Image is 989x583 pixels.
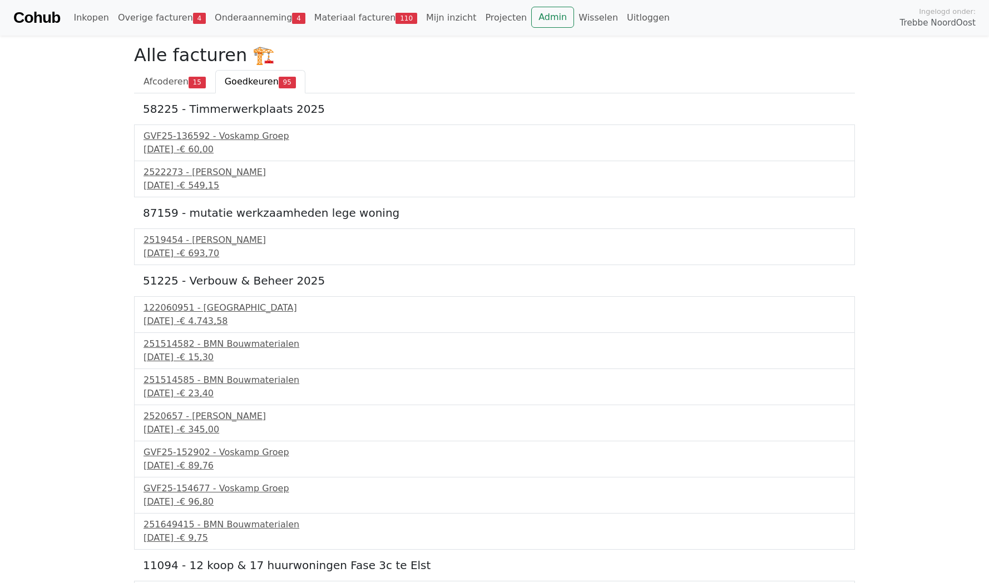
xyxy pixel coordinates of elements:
[144,166,845,192] a: 2522273 - [PERSON_NAME][DATE] -€ 549,15
[144,518,845,545] a: 251649415 - BMN Bouwmaterialen[DATE] -€ 9,75
[144,373,845,387] div: 251514585 - BMN Bouwmaterialen
[144,482,845,509] a: GVF25-154677 - Voskamp Groep[DATE] -€ 96,80
[180,532,208,543] span: € 9,75
[144,337,845,364] a: 251514582 - BMN Bouwmaterialen[DATE] -€ 15,30
[292,13,305,24] span: 4
[144,531,845,545] div: [DATE] -
[180,144,214,155] span: € 60,00
[180,460,214,471] span: € 89,76
[144,373,845,400] a: 251514585 - BMN Bouwmaterialen[DATE] -€ 23,40
[144,459,845,472] div: [DATE] -
[144,233,845,260] a: 2519454 - [PERSON_NAME][DATE] -€ 693,70
[144,446,845,472] a: GVF25-152902 - Voskamp Groep[DATE] -€ 89,76
[210,7,310,29] a: Onderaanneming4
[279,77,296,88] span: 95
[622,7,674,29] a: Uitloggen
[143,559,846,572] h5: 11094 - 12 koop & 17 huurwoningen Fase 3c te Elst
[144,233,845,247] div: 2519454 - [PERSON_NAME]
[13,4,60,31] a: Cohub
[481,7,531,29] a: Projecten
[143,206,846,220] h5: 87159 - mutatie werkzaamheden lege woning
[180,424,219,435] span: € 345,00
[144,410,845,423] div: 2520657 - [PERSON_NAME]
[144,315,845,328] div: [DATE] -
[113,7,210,29] a: Overige facturen4
[531,7,574,28] a: Admin
[180,388,214,398] span: € 23,40
[180,352,214,362] span: € 15,30
[144,76,189,87] span: Afcoderen
[422,7,481,29] a: Mijn inzicht
[69,7,113,29] a: Inkopen
[143,102,846,116] h5: 58225 - Timmerwerkplaats 2025
[144,143,845,156] div: [DATE] -
[310,7,422,29] a: Materiaal facturen110
[134,44,855,66] h2: Alle facturen 🏗️
[144,423,845,436] div: [DATE] -
[180,180,219,191] span: € 549,15
[919,6,976,17] span: Ingelogd onder:
[395,13,417,24] span: 110
[193,13,206,24] span: 4
[144,410,845,436] a: 2520657 - [PERSON_NAME][DATE] -€ 345,00
[134,70,215,93] a: Afcoderen15
[144,446,845,459] div: GVF25-152902 - Voskamp Groep
[144,518,845,531] div: 251649415 - BMN Bouwmaterialen
[144,351,845,364] div: [DATE] -
[144,301,845,315] div: 122060951 - [GEOGRAPHIC_DATA]
[144,129,845,156] a: GVF25-136592 - Voskamp Groep[DATE] -€ 60,00
[144,179,845,192] div: [DATE] -
[189,77,206,88] span: 15
[180,496,214,507] span: € 96,80
[144,387,845,400] div: [DATE] -
[900,17,976,29] span: Trebbe NoordOost
[225,76,279,87] span: Goedkeuren
[180,316,228,326] span: € 4.743,58
[144,166,845,179] div: 2522273 - [PERSON_NAME]
[144,301,845,328] a: 122060951 - [GEOGRAPHIC_DATA][DATE] -€ 4.743,58
[180,248,219,258] span: € 693,70
[144,337,845,351] div: 251514582 - BMN Bouwmaterialen
[143,274,846,287] h5: 51225 - Verbouw & Beheer 2025
[144,247,845,260] div: [DATE] -
[144,129,845,143] div: GVF25-136592 - Voskamp Groep
[574,7,622,29] a: Wisselen
[215,70,305,93] a: Goedkeuren95
[144,482,845,495] div: GVF25-154677 - Voskamp Groep
[144,495,845,509] div: [DATE] -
